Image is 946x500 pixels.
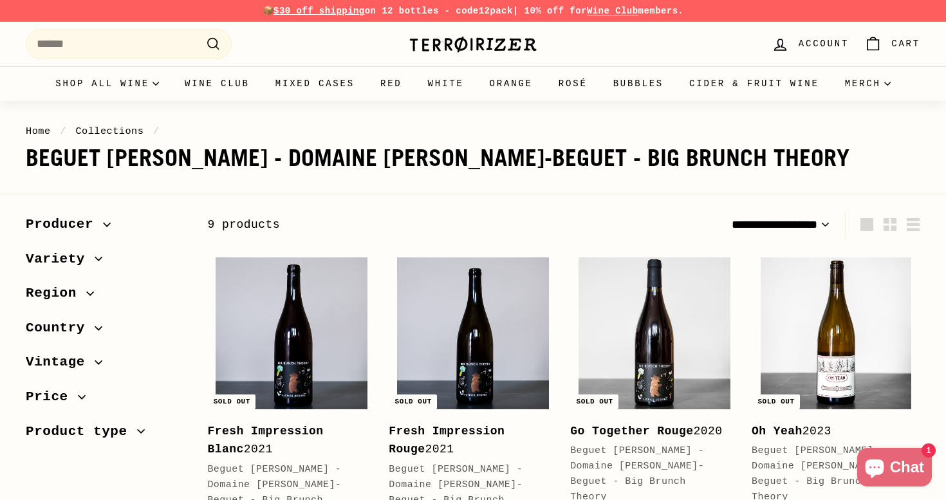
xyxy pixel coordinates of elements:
button: Price [26,383,187,418]
div: 9 products [207,216,564,234]
a: Red [367,66,415,101]
div: 2020 [570,422,726,441]
inbox-online-store-chat: Shopify online store chat [853,448,936,490]
div: Sold out [209,394,255,409]
div: 2021 [389,422,544,459]
nav: breadcrumbs [26,124,920,139]
a: Orange [477,66,546,101]
b: Go Together Rouge [570,425,693,438]
span: Region [26,282,86,304]
button: Producer [26,210,187,245]
div: Sold out [390,394,437,409]
span: Vintage [26,351,95,373]
a: Wine Club [587,6,638,16]
div: Sold out [571,394,618,409]
summary: Shop all wine [42,66,172,101]
span: Cart [891,37,920,51]
span: Country [26,317,95,339]
span: Product type [26,421,137,443]
a: Account [764,25,857,63]
a: Cider & Fruit Wine [676,66,832,101]
span: Producer [26,214,103,236]
p: 📦 on 12 bottles - code | 10% off for members. [26,4,920,18]
h1: Beguet [PERSON_NAME] - Domaine [PERSON_NAME]-Beguet - Big Brunch Theory [26,145,920,171]
button: Variety [26,245,187,280]
b: Oh Yeah [752,425,802,438]
span: / [57,125,70,137]
span: Price [26,386,78,408]
button: Country [26,314,187,349]
a: Rosé [546,66,600,101]
a: Cart [857,25,928,63]
span: Account [799,37,849,51]
a: Collections [75,125,144,137]
summary: Merch [832,66,904,101]
strong: 12pack [479,6,513,16]
div: Sold out [752,394,799,409]
a: Bubbles [600,66,676,101]
a: Mixed Cases [263,66,367,101]
a: White [415,66,477,101]
a: Home [26,125,51,137]
span: Variety [26,248,95,270]
a: Wine Club [172,66,263,101]
b: Fresh Impression Rouge [389,425,505,456]
div: 2023 [752,422,907,441]
span: $30 off shipping [274,6,365,16]
button: Product type [26,418,187,452]
b: Fresh Impression Blanc [207,425,323,456]
button: Region [26,279,187,314]
span: / [150,125,163,137]
button: Vintage [26,348,187,383]
div: 2021 [207,422,363,459]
